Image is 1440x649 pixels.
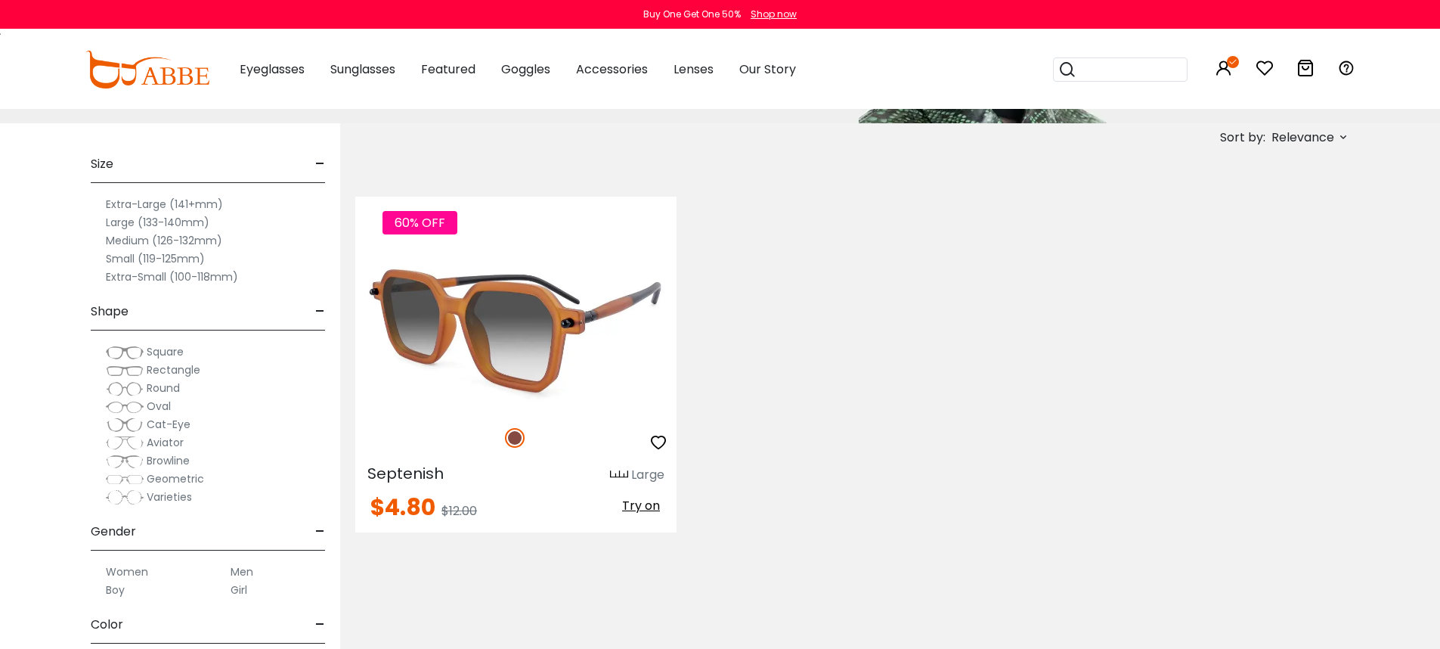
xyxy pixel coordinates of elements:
[106,195,223,213] label: Extra-Large (141+mm)
[743,8,797,20] a: Shop now
[147,453,190,468] span: Browline
[91,293,129,330] span: Shape
[106,231,222,250] label: Medium (126-132mm)
[106,213,209,231] label: Large (133-140mm)
[610,470,628,481] img: size ruler
[367,463,444,484] span: Septenish
[106,563,148,581] label: Women
[106,399,144,415] img: Oval.png
[1271,124,1334,151] span: Relevance
[106,472,144,487] img: Geometric.png
[315,514,325,550] span: -
[106,418,144,433] img: Cat-Eye.png
[421,61,475,78] span: Featured
[240,61,305,78] span: Eyeglasses
[147,489,192,505] span: Varieties
[441,502,477,520] span: $12.00
[505,428,525,448] img: Brown
[106,250,205,268] label: Small (119-125mm)
[330,61,395,78] span: Sunglasses
[1220,129,1265,146] span: Sort by:
[106,381,144,396] img: Round.png
[739,61,796,78] span: Our Story
[631,466,664,484] div: Large
[315,146,325,182] span: -
[674,61,714,78] span: Lenses
[643,8,741,21] div: Buy One Get One 50%
[231,581,247,599] label: Girl
[106,581,125,599] label: Boy
[147,362,200,377] span: Rectangle
[231,563,253,581] label: Men
[106,454,144,469] img: Browline.png
[106,345,144,360] img: Square.png
[85,51,209,88] img: abbeglasses.com
[315,293,325,330] span: -
[91,146,113,182] span: Size
[751,8,797,21] div: Shop now
[106,363,144,378] img: Rectangle.png
[370,491,435,523] span: $4.80
[315,607,325,643] span: -
[355,251,677,412] img: Brown Septenish - Plastic ,Universal Bridge Fit
[106,436,144,451] img: Aviator.png
[91,607,123,643] span: Color
[147,344,184,359] span: Square
[147,471,204,486] span: Geometric
[622,497,660,514] span: Try on
[147,435,184,450] span: Aviator
[106,268,238,286] label: Extra-Small (100-118mm)
[147,380,180,396] span: Round
[106,489,144,505] img: Varieties.png
[576,61,648,78] span: Accessories
[91,514,136,550] span: Gender
[147,399,171,414] span: Oval
[147,417,190,432] span: Cat-Eye
[618,496,664,516] button: Try on
[382,211,457,234] span: 60% OFF
[501,61,550,78] span: Goggles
